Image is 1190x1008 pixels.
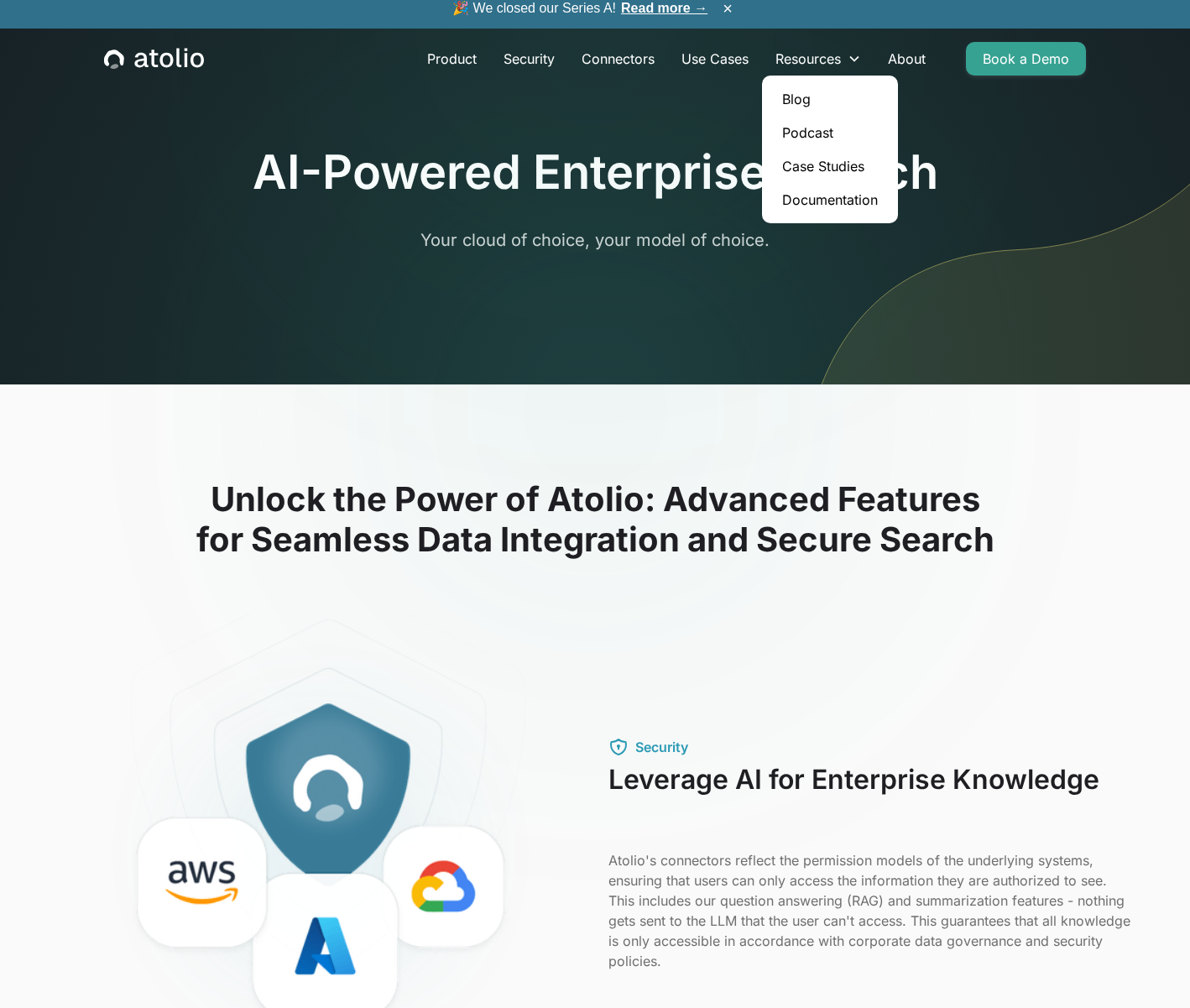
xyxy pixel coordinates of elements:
a: Read more → [621,1,707,15]
a: Podcast [769,116,891,149]
nav: Resources [762,76,898,223]
a: home [104,48,204,70]
a: Case Studies [769,149,891,183]
h1: AI-Powered Enterprise Search [253,144,938,201]
a: Documentation [769,183,891,217]
h2: Unlock the Power of Atolio: Advanced Features for Seamless Data Integration and Secure Search [60,479,1130,560]
p: Atolio's connectors reflect the permission models of the underlying systems, ensuring that users ... [608,850,1130,971]
a: Use Cases [668,42,762,76]
a: Product [414,42,490,76]
div: Resources [775,49,841,69]
a: Connectors [568,42,668,76]
a: Security [490,42,568,76]
div: Security [635,737,688,757]
a: About [874,42,939,76]
a: Book a Demo [966,42,1086,76]
p: Your cloud of choice, your model of choice. [273,227,917,253]
h3: Leverage AI for Enterprise Knowledge [608,764,1130,829]
a: Blog [769,82,891,116]
div: Resources [762,42,874,76]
